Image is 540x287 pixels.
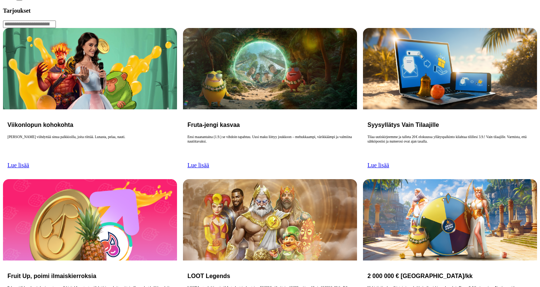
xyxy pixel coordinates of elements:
[187,162,209,168] a: Lue lisää
[3,28,177,109] img: Viikonlopun kohokohta
[363,179,537,261] img: 2 000 000 € Palkintopotti/kk
[3,21,56,28] input: Search
[187,135,353,159] p: Ensi maanantaina (1.9.) se vihdoin tapahtuu. Uusi maku liittyy joukkoon – mehukkaampi, värikkäämp...
[3,7,537,14] h3: Tarjoukset
[187,272,353,280] h3: LOOT Legends
[7,162,29,168] a: Lue lisää
[7,272,173,280] h3: Fruit Up, poimi ilmaiskierroksia
[183,28,357,109] img: Fruta-jengi kasvaa
[187,121,353,128] h3: Fruta-jengi kasvaa
[3,179,177,261] img: Fruit Up, poimi ilmaiskierroksia
[367,135,533,159] p: Tilaa uutiskirjeemme ja talleta 20 € elokuussa yllätyspalkinto kilahtaa tilillesi 3.9.! Vain tila...
[367,162,389,168] a: Lue lisää
[183,179,357,261] img: LOOT Legends
[367,121,533,128] h3: Syysyllätys Vain Tilaajille
[363,28,537,109] img: Syysyllätys Vain Tilaajille
[7,135,173,159] p: [PERSON_NAME] viihdyttää sinua palkkioilla, joita riittää. Lunasta, pelaa, nauti.
[367,272,533,280] h3: 2 000 000 € [GEOGRAPHIC_DATA]/kk
[7,121,173,128] h3: Viikonlopun kohokohta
